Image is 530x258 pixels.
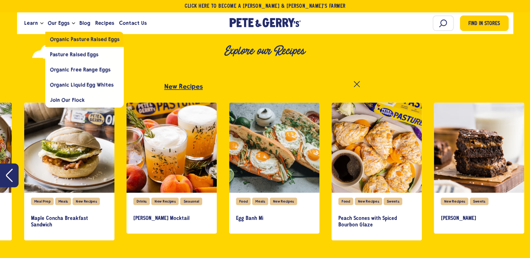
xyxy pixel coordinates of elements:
[133,215,210,222] h3: [PERSON_NAME] Mocktail
[384,198,402,205] div: Sweets
[229,103,319,234] div: slide 25 of 27
[31,215,108,229] h3: Maple Concha Breakfast Sandwich
[50,67,110,72] span: Organic Free Range Eggs
[95,19,114,27] span: Recipes
[441,210,517,228] a: [PERSON_NAME]
[252,198,268,205] div: Meals
[45,62,124,77] a: Organic Free Range Eggs
[236,198,251,205] div: Food
[133,198,150,205] div: Drinks
[79,19,90,27] span: Blog
[434,103,524,234] div: slide 27 of 27
[45,77,124,92] a: Organic Liquid Egg Whites
[441,215,517,222] h3: [PERSON_NAME]
[44,44,486,58] h2: Explore our Recipes
[73,198,100,205] div: New Recipes
[180,198,202,205] div: Seasonal
[164,83,203,90] h3: New Recipes
[119,19,147,27] span: Contact Us
[40,22,43,24] button: Open the dropdown menu for Learn
[151,198,179,205] div: New Recipes
[45,32,124,47] a: Organic Pasture Raised Eggs
[270,198,297,205] div: New Recipes
[93,15,117,32] a: Recipes
[433,15,454,31] input: Search
[338,210,415,234] a: Peach Scones with Spiced Bourbon Glaze
[50,36,119,42] span: Organic Pasture Raised Eggs
[55,198,71,205] div: Meals
[355,198,382,205] div: New Recipes
[460,15,509,31] a: Find in Stores
[24,19,38,27] span: Learn
[470,198,488,205] div: Sweets
[45,47,124,62] a: Pasture Raised Eggs
[338,198,353,205] div: Food
[468,20,500,28] span: Find in Stores
[50,51,98,57] span: Pasture Raised Eggs
[45,15,72,32] a: Our Eggs
[45,92,124,107] a: Join Our Flock
[50,82,114,88] span: Organic Liquid Egg Whites
[31,198,54,205] div: Meal Prep
[164,83,366,96] a: New Recipes
[24,103,114,240] div: slide 23 of 27
[127,103,217,234] div: slide 24 of 27
[22,15,40,32] a: Learn
[50,97,85,103] span: Join Our Flock
[338,215,415,229] h3: Peach Scones with Spiced Bourbon Glaze
[236,215,313,222] h3: Egg Banh Mi
[332,103,422,240] div: slide 26 of 27
[77,15,93,32] a: Blog
[117,15,149,32] a: Contact Us
[441,198,468,205] div: New Recipes
[48,19,69,27] span: Our Eggs
[72,22,75,24] button: Open the dropdown menu for Our Eggs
